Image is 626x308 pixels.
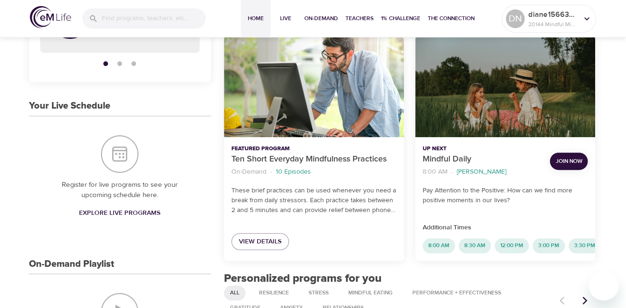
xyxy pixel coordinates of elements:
p: 10 Episodes [276,167,311,177]
button: Ten Short Everyday Mindfulness Practices [224,36,404,137]
button: Mindful Daily [415,36,595,137]
span: 8:00 AM [423,242,455,249]
button: Join Now [550,153,588,170]
div: 3:30 PM [568,238,601,253]
span: 12:00 PM [495,242,529,249]
span: Explore Live Programs [79,207,160,219]
span: Stress [303,289,334,297]
p: diane1566335036 [528,9,578,20]
p: Additional Times [423,223,588,233]
div: 8:30 AM [459,238,491,253]
nav: breadcrumb [423,166,542,178]
span: All [224,289,245,297]
span: 8:30 AM [459,242,491,249]
div: Stress [302,286,335,301]
p: Featured Program [231,145,396,153]
div: 8:00 AM [423,238,455,253]
p: 20144 Mindful Minutes [528,20,578,29]
span: Mindful Eating [343,289,398,297]
div: DN [506,9,525,28]
span: Teachers [345,14,374,23]
p: Mindful Daily [423,153,542,166]
img: Your Live Schedule [101,135,138,173]
a: View Details [231,233,289,250]
span: The Connection [428,14,475,23]
span: On-Demand [304,14,338,23]
p: 8:00 AM [423,167,447,177]
img: logo [30,6,71,28]
span: Resilience [253,289,295,297]
p: Pay Attention to the Positive: How can we find more positive moments in our lives? [423,186,588,205]
a: Explore Live Programs [75,205,164,222]
span: View Details [239,236,281,248]
nav: breadcrumb [231,166,396,178]
p: [PERSON_NAME] [457,167,506,177]
span: Performance + Effectiveness [407,289,507,297]
p: These brief practices can be used whenever you need a break from daily stressors. Each practice t... [231,186,396,215]
h3: Your Live Schedule [29,101,110,111]
span: Live [274,14,297,23]
div: Performance + Effectiveness [406,286,507,301]
p: Ten Short Everyday Mindfulness Practices [231,153,396,166]
span: 1% Challenge [381,14,420,23]
div: 12:00 PM [495,238,529,253]
input: Find programs, teachers, etc... [102,8,206,29]
div: 3:00 PM [532,238,565,253]
span: Home [245,14,267,23]
iframe: Button to launch messaging window [589,271,619,301]
li: · [270,166,272,178]
h3: On-Demand Playlist [29,259,114,270]
p: Up Next [423,145,542,153]
div: Resilience [253,286,295,301]
div: Mindful Eating [342,286,399,301]
h2: Personalized programs for you [224,272,596,286]
span: Join Now [555,156,582,166]
div: All [224,286,245,301]
span: 3:30 PM [568,242,601,249]
span: 3:00 PM [532,242,565,249]
p: Register for live programs to see your upcoming schedule here. [48,180,192,201]
p: On-Demand [231,167,266,177]
li: · [451,166,453,178]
